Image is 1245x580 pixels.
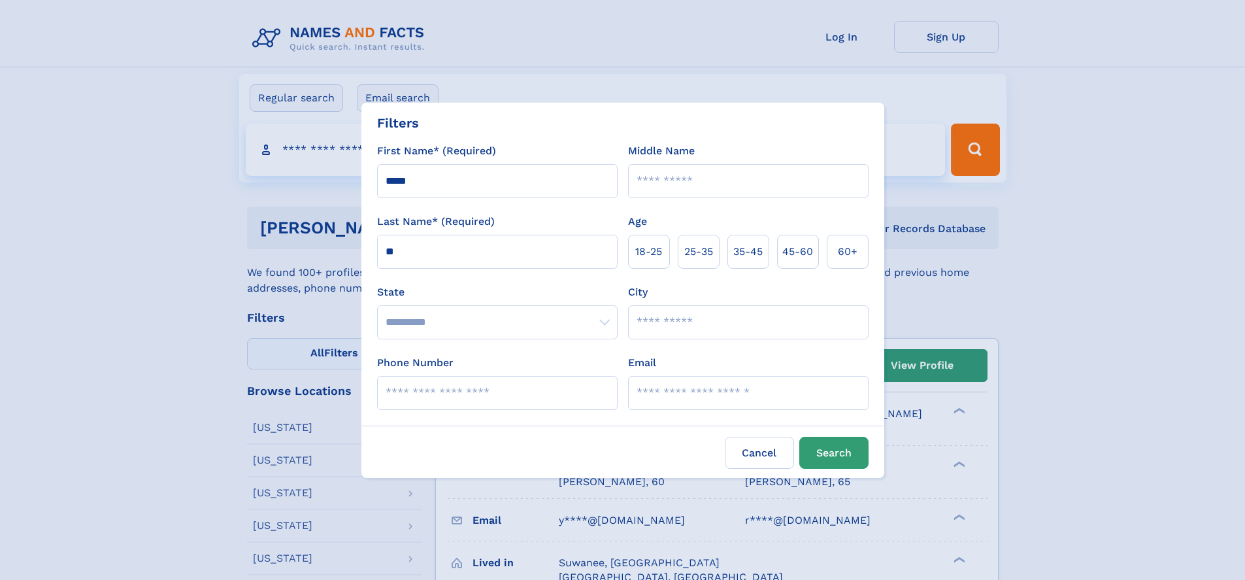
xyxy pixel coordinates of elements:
[377,355,454,371] label: Phone Number
[377,284,618,300] label: State
[377,113,419,133] div: Filters
[684,244,713,260] span: 25‑35
[733,244,763,260] span: 35‑45
[799,437,869,469] button: Search
[782,244,813,260] span: 45‑60
[377,143,496,159] label: First Name* (Required)
[377,214,495,230] label: Last Name* (Required)
[635,244,662,260] span: 18‑25
[838,244,857,260] span: 60+
[628,355,656,371] label: Email
[628,214,647,230] label: Age
[628,284,648,300] label: City
[628,143,695,159] label: Middle Name
[725,437,794,469] label: Cancel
